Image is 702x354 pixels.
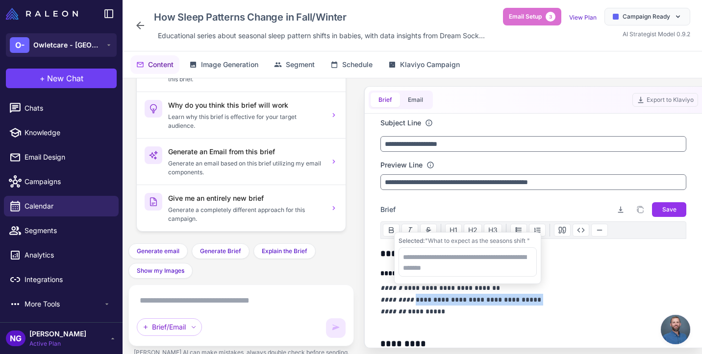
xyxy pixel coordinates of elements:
[569,14,597,21] a: View Plan
[6,33,117,57] button: O-Owletcare - [GEOGRAPHIC_DATA]
[25,274,111,285] span: Integrations
[380,204,396,215] span: Brief
[137,247,179,256] span: Generate email
[192,243,250,259] button: Generate Brief
[154,28,489,43] div: Click to edit description
[25,127,111,138] span: Knowledge
[464,224,482,236] button: H2
[632,93,698,107] button: Export to Klaviyo
[40,72,45,84] span: +
[137,266,184,275] span: Show my Images
[158,30,485,41] span: Educational series about seasonal sleep pattern shifts in babies, with data insights from Dream S...
[262,247,307,256] span: Explain the Brief
[183,55,264,74] button: Image Generation
[268,55,321,74] button: Segment
[128,263,193,279] button: Show my Images
[6,8,78,20] img: Raleon Logo
[4,122,119,143] a: Knowledge
[632,202,648,217] button: Copy brief
[399,237,425,244] span: Selected:
[380,160,423,170] label: Preview Line
[4,98,119,118] a: Chats
[201,59,258,70] span: Image Generation
[623,12,670,21] span: Campaign Ready
[25,103,111,114] span: Chats
[25,176,111,187] span: Campaigns
[509,12,542,21] span: Email Setup
[29,329,86,339] span: [PERSON_NAME]
[6,69,117,88] button: +New Chat
[128,243,188,259] button: Generate email
[484,224,502,236] button: H3
[380,118,421,128] label: Subject Line
[342,59,373,70] span: Schedule
[137,318,202,336] div: Brief/Email
[325,55,378,74] button: Schedule
[168,193,324,204] h3: Give me an entirely new brief
[661,315,690,344] div: Open chat
[25,152,111,163] span: Email Design
[613,202,628,217] button: Download brief
[4,171,119,192] a: Campaigns
[546,12,555,22] span: 3
[25,201,111,212] span: Calendar
[371,93,400,107] button: Brief
[4,220,119,241] a: Segments
[150,8,489,26] div: Click to edit campaign name
[10,37,29,53] div: O-
[168,146,324,157] h3: Generate an Email from this brief
[168,113,324,130] p: Learn why this brief is effective for your target audience.
[445,224,462,236] button: H1
[400,93,431,107] button: Email
[25,299,103,309] span: More Tools
[382,55,466,74] button: Klaviyo Campaign
[652,202,686,217] button: Save
[253,243,316,259] button: Explain the Brief
[400,59,460,70] span: Klaviyo Campaign
[25,225,111,236] span: Segments
[148,59,174,70] span: Content
[4,147,119,167] a: Email Design
[29,339,86,348] span: Active Plan
[503,8,561,25] button: Email Setup3
[399,236,537,245] div: "What to expect as the seasons shift "
[168,100,324,111] h3: Why do you think this brief will work
[6,8,82,20] a: Raleon Logo
[378,95,392,104] span: Brief
[168,159,324,177] p: Generate an email based on this brief utilizing my email components.
[4,269,119,290] a: Integrations
[200,247,241,256] span: Generate Brief
[662,205,677,214] span: Save
[168,206,324,223] p: Generate a completely different approach for this campaign.
[6,330,25,346] div: NG
[4,245,119,265] a: Analytics
[623,30,690,38] span: AI Strategist Model 0.9.2
[4,196,119,216] a: Calendar
[25,250,111,260] span: Analytics
[33,40,102,50] span: Owletcare - [GEOGRAPHIC_DATA]
[130,55,179,74] button: Content
[286,59,315,70] span: Segment
[47,72,83,84] span: New Chat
